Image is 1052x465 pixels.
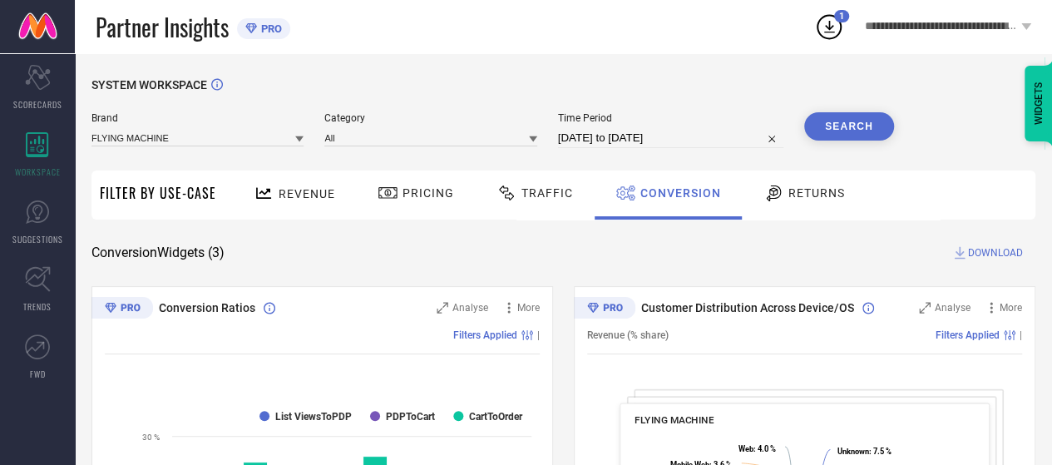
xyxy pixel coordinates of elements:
[469,411,523,423] text: CartToOrder
[1020,329,1022,341] span: |
[437,302,448,314] svg: Zoom
[919,302,931,314] svg: Zoom
[936,329,1000,341] span: Filters Applied
[15,166,61,178] span: WORKSPACE
[738,443,753,453] tspan: Web
[788,186,845,200] span: Returns
[837,447,869,456] tspan: Unknown
[279,187,335,200] span: Revenue
[91,245,225,261] span: Conversion Widgets ( 3 )
[324,112,536,124] span: Category
[839,11,844,22] span: 1
[935,302,971,314] span: Analyse
[517,302,540,314] span: More
[640,186,721,200] span: Conversion
[574,297,635,322] div: Premium
[403,186,454,200] span: Pricing
[30,368,46,380] span: FWD
[738,443,776,453] text: : 4.0 %
[837,447,891,456] text: : 7.5 %
[558,128,783,148] input: Select time period
[23,300,52,313] span: TRENDS
[641,301,854,314] span: Customer Distribution Across Device/OS
[635,414,714,426] span: FLYING MACHINE
[537,329,540,341] span: |
[452,302,488,314] span: Analyse
[142,433,160,442] text: 30 %
[521,186,573,200] span: Traffic
[968,245,1023,261] span: DOWNLOAD
[96,10,229,44] span: Partner Insights
[275,411,352,423] text: List ViewsToPDP
[13,98,62,111] span: SCORECARDS
[1000,302,1022,314] span: More
[587,329,669,341] span: Revenue (% share)
[91,112,304,124] span: Brand
[558,112,783,124] span: Time Period
[91,297,153,322] div: Premium
[12,233,63,245] span: SUGGESTIONS
[804,112,894,141] button: Search
[91,78,207,92] span: SYSTEM WORKSPACE
[386,411,435,423] text: PDPToCart
[159,301,255,314] span: Conversion Ratios
[100,183,216,203] span: Filter By Use-Case
[453,329,517,341] span: Filters Applied
[814,12,844,42] div: Open download list
[257,22,282,35] span: PRO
